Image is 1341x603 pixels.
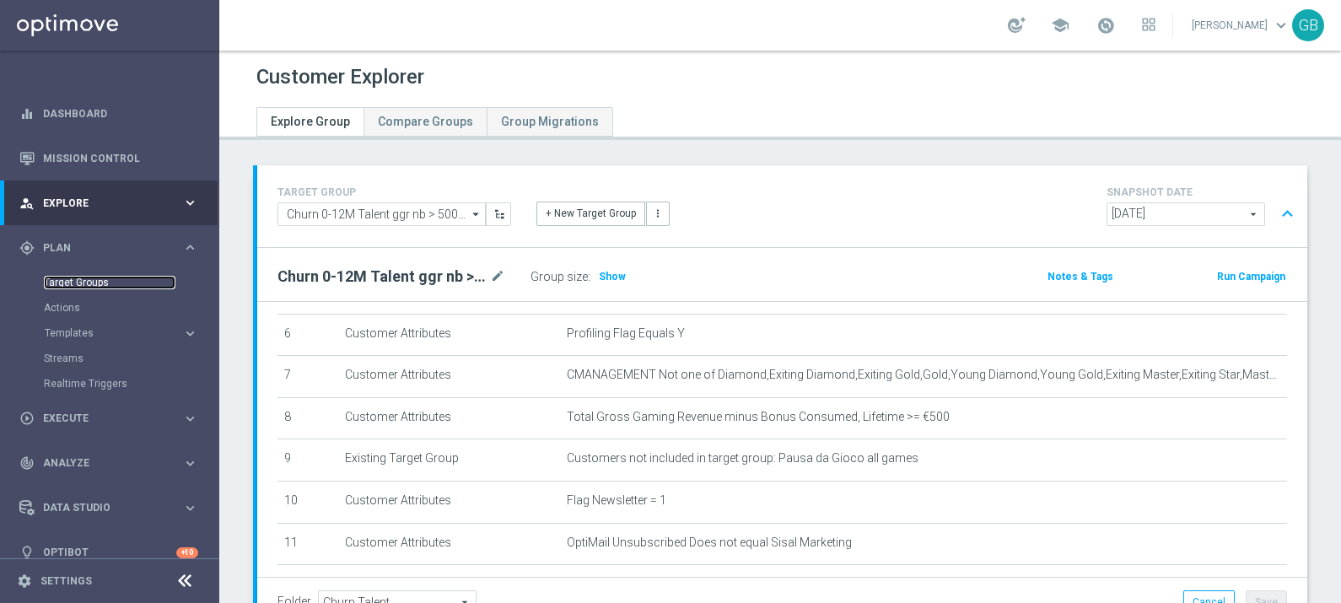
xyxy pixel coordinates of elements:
[1272,16,1290,35] span: keyboard_arrow_down
[182,411,198,427] i: keyboard_arrow_right
[40,576,92,586] a: Settings
[646,202,670,225] button: more_vert
[19,136,198,180] div: Mission Control
[567,577,981,591] span: Customers not included in target group: Black list contattabilità con bonus free
[277,523,338,565] td: 11
[19,455,182,471] div: Analyze
[19,530,198,575] div: Optibot
[277,439,338,482] td: 9
[338,356,560,398] td: Customer Attributes
[256,65,424,89] h1: Customer Explorer
[588,270,590,284] label: :
[501,115,599,128] span: Group Migrations
[44,352,175,365] a: Streams
[182,195,198,211] i: keyboard_arrow_right
[19,152,199,165] button: Mission Control
[1051,16,1069,35] span: school
[19,456,199,470] button: track_changes Analyze keyboard_arrow_right
[44,270,218,295] div: Target Groups
[17,573,32,589] i: settings
[43,503,182,513] span: Data Studio
[19,107,199,121] button: equalizer Dashboard
[44,276,175,289] a: Target Groups
[44,371,218,396] div: Realtime Triggers
[256,107,613,137] ul: Tabs
[43,136,198,180] a: Mission Control
[1107,186,1301,198] h4: SNAPSHOT DATE
[44,346,218,371] div: Streams
[567,410,950,424] span: Total Gross Gaming Revenue minus Bonus Consumed, Lifetime >= €500
[19,240,182,256] div: Plan
[277,202,486,226] input: Churn 0-12M Talent ggr nb > 500 1st Casino lftime
[652,207,664,219] i: more_vert
[44,377,175,390] a: Realtime Triggers
[277,186,511,198] h4: TARGET GROUP
[277,267,487,287] h2: Churn 0-12M Talent ggr nb > 500 1st Casino lftime
[1046,267,1115,286] button: Notes & Tags
[1215,267,1287,286] button: Run Campaign
[19,106,35,121] i: equalizer
[176,547,198,558] div: +10
[271,115,350,128] span: Explore Group
[378,115,473,128] span: Compare Groups
[277,356,338,398] td: 7
[19,545,35,560] i: lightbulb
[530,270,588,284] label: Group size
[567,536,852,550] span: OptiMail Unsubscribed Does not equal Sisal Marketing
[19,412,199,425] button: play_circle_outline Execute keyboard_arrow_right
[1292,9,1324,41] div: GB
[19,455,35,471] i: track_changes
[19,411,35,426] i: play_circle_outline
[19,240,35,256] i: gps_fixed
[338,481,560,523] td: Customer Attributes
[1190,13,1292,38] a: [PERSON_NAME]keyboard_arrow_down
[182,240,198,256] i: keyboard_arrow_right
[567,368,1280,382] span: CMANAGEMENT Not one of Diamond,Exiting Diamond,Exiting Gold,Gold,Young Diamond,Young Gold,Exiting...
[43,243,182,253] span: Plan
[19,501,199,514] button: Data Studio keyboard_arrow_right
[44,326,199,340] button: Templates keyboard_arrow_right
[338,439,560,482] td: Existing Target Group
[338,314,560,356] td: Customer Attributes
[44,320,218,346] div: Templates
[43,458,182,468] span: Analyze
[19,241,199,255] button: gps_fixed Plan keyboard_arrow_right
[599,271,626,283] span: Show
[277,397,338,439] td: 8
[43,198,182,208] span: Explore
[19,91,198,136] div: Dashboard
[43,530,176,575] a: Optibot
[277,182,1287,230] div: TARGET GROUP arrow_drop_down + New Target Group more_vert SNAPSHOT DATE arrow_drop_down expand_less
[182,500,198,516] i: keyboard_arrow_right
[44,301,175,315] a: Actions
[45,328,165,338] span: Templates
[44,295,218,320] div: Actions
[338,523,560,565] td: Customer Attributes
[1275,198,1300,230] button: expand_less
[536,202,645,225] button: + New Target Group
[567,326,685,341] span: Profiling Flag Equals Y
[45,328,182,338] div: Templates
[468,203,485,225] i: arrow_drop_down
[43,91,198,136] a: Dashboard
[277,481,338,523] td: 10
[19,546,199,559] button: lightbulb Optibot +10
[43,413,182,423] span: Execute
[338,397,560,439] td: Customer Attributes
[567,493,666,508] span: Flag Newsletter = 1
[19,196,35,211] i: person_search
[19,197,199,210] button: person_search Explore keyboard_arrow_right
[19,196,182,211] div: Explore
[567,451,918,466] span: Customers not included in target group: Pausa da Gioco all games
[182,326,198,342] i: keyboard_arrow_right
[182,455,198,471] i: keyboard_arrow_right
[19,500,182,515] div: Data Studio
